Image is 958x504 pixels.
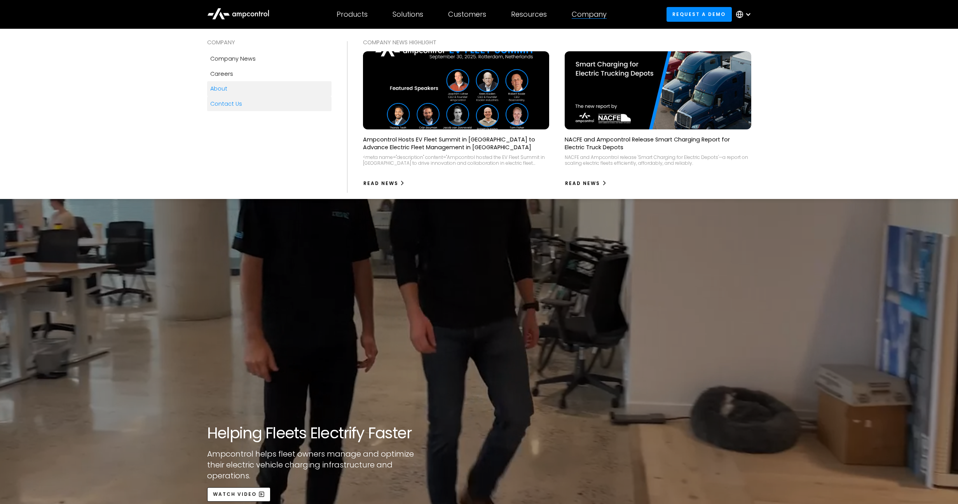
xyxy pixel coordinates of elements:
[393,10,423,19] div: Solutions
[207,81,332,96] a: About
[207,38,332,47] div: COMPANY
[207,51,332,66] a: Company news
[565,154,751,166] div: NACFE and Ampcontrol release 'Smart Charging for Electric Depots'—a report on scaling electric fl...
[363,177,405,190] a: Read News
[448,10,486,19] div: Customers
[210,70,233,78] div: Careers
[363,154,550,166] div: <meta name="description" content="Ampcontrol hosted the EV Fleet Summit in [GEOGRAPHIC_DATA] to d...
[210,84,227,93] div: About
[363,180,398,187] div: Read News
[207,66,332,81] a: Careers
[565,180,600,187] div: Read News
[667,7,732,21] a: Request a demo
[565,177,607,190] a: Read News
[572,10,607,19] div: Company
[363,136,550,151] p: Ampcontrol Hosts EV Fleet Summit in [GEOGRAPHIC_DATA] to Advance Electric Fleet Management in [GE...
[207,96,332,111] a: Contact Us
[337,10,368,19] div: Products
[210,54,256,63] div: Company news
[565,136,751,151] p: NACFE and Ampcontrol Release Smart Charging Report for Electric Truck Depots
[210,99,242,108] div: Contact Us
[511,10,547,19] div: Resources
[363,38,751,47] div: COMPANY NEWS Highlight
